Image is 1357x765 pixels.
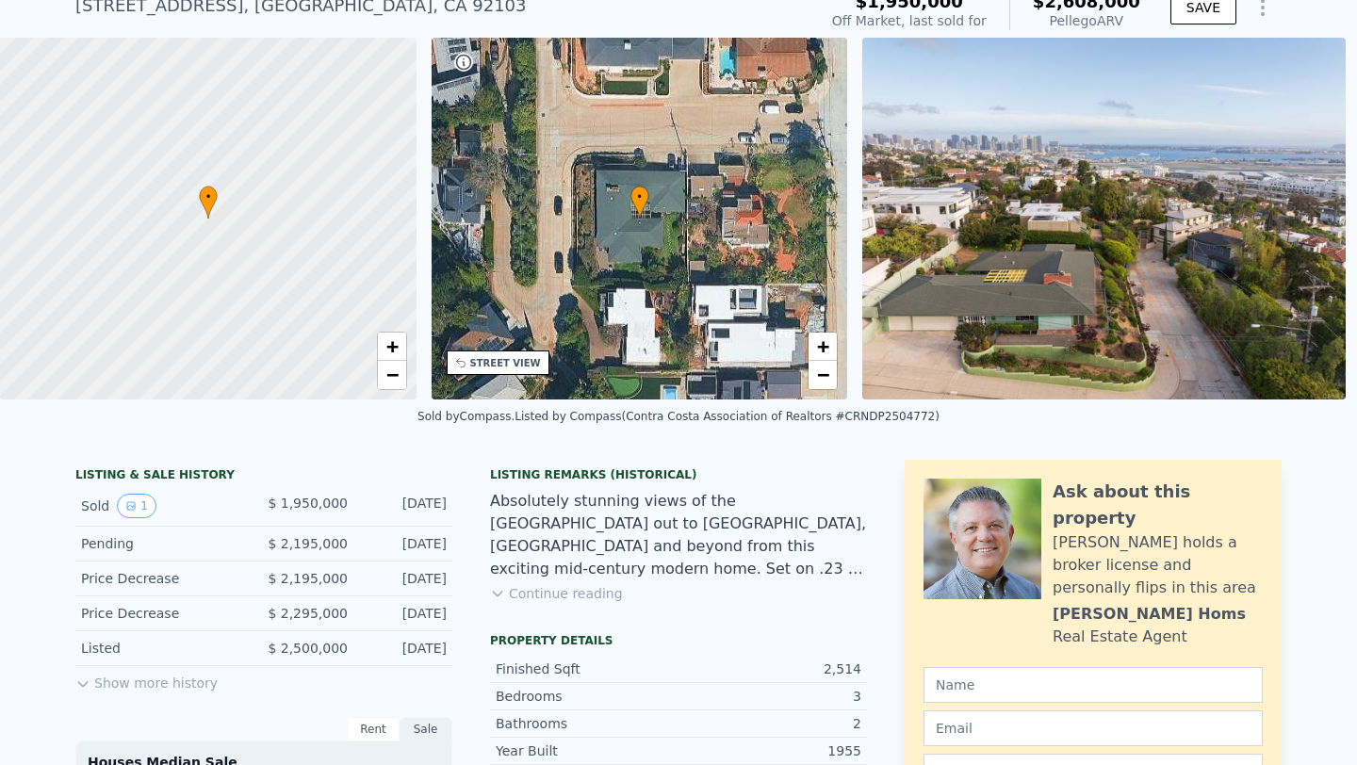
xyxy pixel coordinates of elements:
div: [DATE] [363,604,447,623]
div: Sale [400,717,452,741]
span: $ 2,195,000 [268,571,348,586]
div: 1955 [678,741,861,760]
div: [DATE] [363,534,447,553]
div: Listed [81,639,249,658]
a: Zoom out [378,361,406,389]
div: 2,514 [678,659,861,678]
input: Email [924,710,1263,746]
span: + [385,334,398,358]
span: $ 1,950,000 [268,496,348,511]
div: [DATE] [363,639,447,658]
div: Absolutely stunning views of the [GEOGRAPHIC_DATA] out to [GEOGRAPHIC_DATA], [GEOGRAPHIC_DATA] an... [490,490,867,580]
button: View historical data [117,494,156,518]
span: + [817,334,829,358]
div: Pending [81,534,249,553]
div: Price Decrease [81,604,249,623]
span: $ 2,195,000 [268,536,348,551]
input: Name [924,667,1263,703]
div: Off Market, last sold for [832,11,987,30]
div: • [199,186,218,219]
div: [DATE] [363,569,447,588]
span: $ 2,500,000 [268,641,348,656]
a: Zoom in [378,333,406,361]
div: 3 [678,687,861,706]
div: Pellego ARV [1033,11,1140,30]
span: • [199,188,218,205]
div: Rent [347,717,400,741]
div: • [630,186,649,219]
div: Real Estate Agent [1053,626,1187,648]
div: 2 [678,714,861,733]
span: $ 2,295,000 [268,606,348,621]
div: [PERSON_NAME] Homs [1053,603,1246,626]
div: Price Decrease [81,569,249,588]
div: Finished Sqft [496,659,678,678]
button: Show more history [75,666,218,692]
a: Zoom out [809,361,837,389]
div: [PERSON_NAME] holds a broker license and personally flips in this area [1053,531,1263,599]
div: Listed by Compass (Contra Costa Association of Realtors #CRNDP2504772) [515,410,940,423]
div: Ask about this property [1053,479,1263,531]
div: Year Built [496,741,678,760]
img: Sale: 166273208 Parcel: 21145395 [862,38,1346,399]
div: Property details [490,633,867,648]
div: Sold by Compass . [417,410,515,423]
a: Zoom in [809,333,837,361]
div: Bathrooms [496,714,678,733]
div: STREET VIEW [470,356,541,370]
div: Sold [81,494,249,518]
div: Bedrooms [496,687,678,706]
div: Listing Remarks (Historical) [490,467,867,482]
div: LISTING & SALE HISTORY [75,467,452,486]
div: [DATE] [363,494,447,518]
span: • [630,188,649,205]
button: Continue reading [490,584,623,603]
span: − [817,363,829,386]
span: − [385,363,398,386]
